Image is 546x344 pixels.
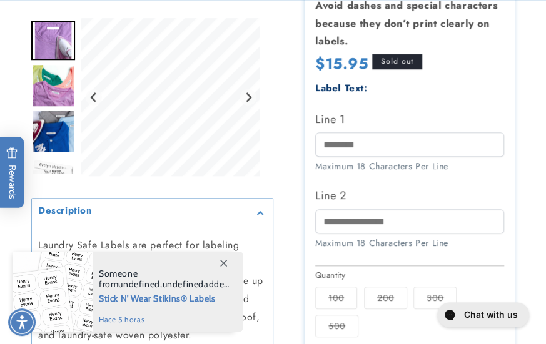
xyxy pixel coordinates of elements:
[315,160,504,173] div: Maximum 18 Characters Per Line
[118,278,159,290] span: undefined
[315,269,346,282] legend: Quantity
[413,287,457,309] label: 300
[38,205,93,218] h2: Description
[315,81,368,95] label: Label Text:
[315,109,504,129] label: Line 1
[364,287,407,309] label: 200
[315,315,358,337] label: 500
[31,64,75,108] img: Iron on name tags ironed to a t-shirt
[31,21,75,60] img: Iron on name label being ironed to shirt
[31,64,75,108] div: Go to slide 2
[8,308,36,336] div: Accessibility Menu
[86,89,103,106] button: Go to last slide
[31,19,75,62] div: Go to slide 1
[162,278,203,290] span: undefined
[315,52,368,74] span: $15.95
[99,268,230,290] span: Someone from , added this product to their cart.
[32,199,273,227] summary: Description
[431,298,533,332] iframe: Gorgias live chat messenger
[31,155,75,199] img: Iron-on name labels with an iron
[31,155,75,199] div: Go to slide 4
[372,54,422,69] span: Sold out
[31,110,75,154] img: Iron on name labels ironed to shirt collar
[315,287,357,309] label: 100
[99,290,230,305] span: Stick N' Wear Stikins® Labels
[315,185,504,205] label: Line 2
[6,147,18,199] span: Rewards
[31,110,75,154] div: Go to slide 3
[99,314,230,325] span: hace 5 horas
[240,89,256,106] button: Next slide
[315,237,504,250] div: Maximum 18 Characters Per Line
